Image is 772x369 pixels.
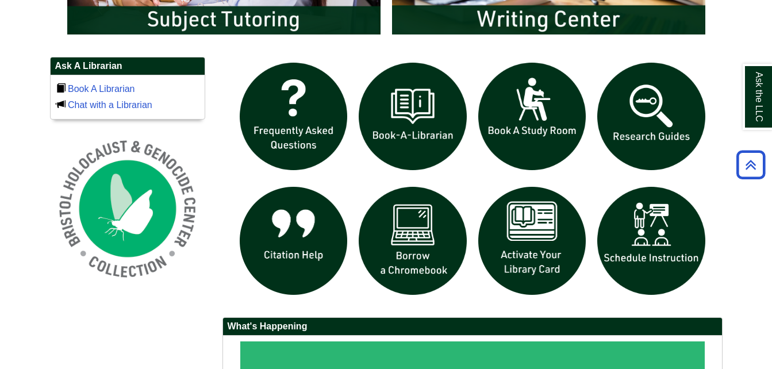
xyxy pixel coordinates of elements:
[68,100,152,110] a: Chat with a Librarian
[353,181,473,301] img: Borrow a chromebook icon links to the borrow a chromebook web page
[234,57,354,176] img: frequently asked questions
[592,57,711,176] img: Research Guides icon links to research guides web page
[353,57,473,176] img: Book a Librarian icon links to book a librarian web page
[234,181,354,301] img: citation help icon links to citation help guide page
[592,181,711,301] img: For faculty. Schedule Library Instruction icon links to form.
[68,84,135,94] a: Book A Librarian
[50,131,205,286] img: Holocaust and Genocide Collection
[234,57,711,306] div: slideshow
[473,57,592,176] img: book a study room icon links to book a study room web page
[51,57,205,75] h2: Ask A Librarian
[732,157,769,172] a: Back to Top
[473,181,592,301] img: activate Library Card icon links to form to activate student ID into library card
[223,318,722,336] h2: What's Happening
